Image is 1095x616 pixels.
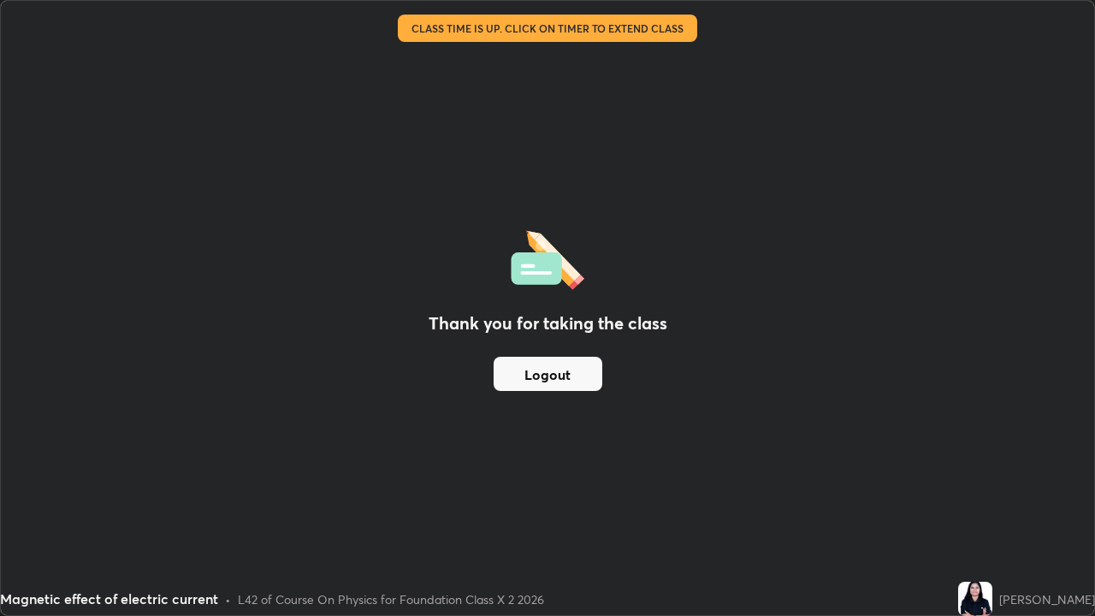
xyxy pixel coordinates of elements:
button: Logout [494,357,602,391]
h2: Thank you for taking the class [429,311,667,336]
img: offlineFeedback.1438e8b3.svg [511,225,584,290]
img: abfed3403e5940d69db7ef5c0e24dee9.jpg [958,582,992,616]
div: • [225,590,231,608]
div: [PERSON_NAME] [999,590,1095,608]
div: L42 of Course On Physics for Foundation Class X 2 2026 [238,590,544,608]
